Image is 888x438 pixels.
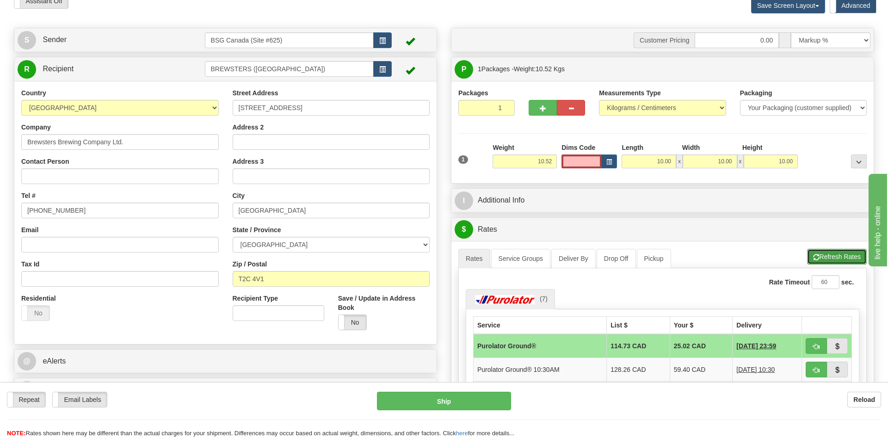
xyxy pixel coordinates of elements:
[18,31,205,49] a: S Sender
[458,88,488,98] label: Packages
[458,249,490,268] a: Rates
[740,88,772,98] label: Packaging
[205,32,374,48] input: Sender Id
[554,65,565,73] span: Kgs
[21,123,51,132] label: Company
[670,358,732,381] td: 59.40 CAD
[18,60,184,79] a: R Recipient
[7,6,86,17] div: live help - online
[670,381,732,405] td: 71.40 CAD
[607,358,670,381] td: 128.26 CAD
[455,220,473,239] span: $
[43,357,66,365] span: eAlerts
[18,352,36,370] span: @
[233,157,264,166] label: Address 3
[205,61,374,77] input: Recipient Id
[551,249,596,268] a: Deliver By
[455,191,870,210] a: IAdditional Info
[853,396,875,403] b: Reload
[491,249,550,268] a: Service Groups
[670,316,732,334] th: Your $
[233,191,245,200] label: City
[634,32,695,48] span: Customer Pricing
[455,220,870,239] a: $Rates
[847,392,881,407] button: Reload
[233,225,281,234] label: State / Province
[18,31,36,49] span: S
[682,143,700,152] label: Width
[514,65,565,73] span: Weight:
[455,60,473,79] span: P
[21,191,36,200] label: Tel #
[21,225,38,234] label: Email
[233,123,264,132] label: Address 2
[233,88,278,98] label: Street Address
[536,65,552,73] span: 10.52
[233,294,278,303] label: Recipient Type
[807,249,867,265] button: Refresh Rates
[53,392,107,407] label: Email Labels
[607,316,670,334] th: List $
[455,60,870,79] a: P 1Packages -Weight:10.52 Kgs
[742,143,763,152] label: Height
[599,88,661,98] label: Measurements Type
[493,143,514,152] label: Weight
[769,278,810,287] label: Rate Timeout
[474,334,607,358] td: Purolator Ground®
[18,352,433,371] a: @ eAlerts
[455,191,473,210] span: I
[473,295,538,304] img: Purolator
[676,154,683,168] span: x
[21,157,69,166] label: Contact Person
[540,295,548,302] span: (7)
[670,334,732,358] td: 25.02 CAD
[597,249,636,268] a: Drop Off
[474,358,607,381] td: Purolator Ground® 10:30AM
[233,100,430,116] input: Enter a location
[21,294,56,303] label: Residential
[377,392,511,410] button: Ship
[733,316,802,334] th: Delivery
[22,306,49,321] label: No
[607,334,670,358] td: 114.73 CAD
[456,430,468,437] a: here
[338,294,430,312] label: Save / Update in Address Book
[21,259,39,269] label: Tax Id
[18,381,36,400] span: B
[736,341,776,351] span: 4 Days
[841,278,854,287] label: sec.
[607,381,670,405] td: 154.15 CAD
[7,392,45,407] label: Repeat
[867,172,887,266] iframe: chat widget
[474,316,607,334] th: Service
[458,155,468,164] span: 1
[736,365,775,374] span: 4 Days
[18,381,433,400] a: B Billing
[478,60,565,78] span: Packages -
[7,430,25,437] span: NOTE:
[478,65,481,73] span: 1
[474,381,607,405] td: Purolator Ground® 9AM
[233,259,267,269] label: Zip / Postal
[737,154,744,168] span: x
[851,154,867,168] div: ...
[43,36,67,43] span: Sender
[18,60,36,79] span: R
[561,143,595,152] label: Dims Code
[43,65,74,73] span: Recipient
[21,88,46,98] label: Country
[339,315,366,330] label: No
[637,249,671,268] a: Pickup
[622,143,643,152] label: Length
